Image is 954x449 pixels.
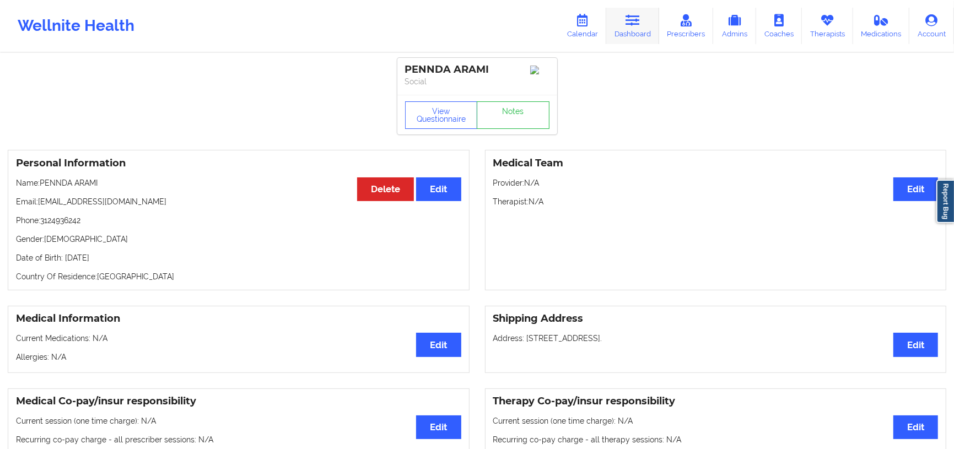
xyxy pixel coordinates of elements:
p: Recurring co-pay charge - all therapy sessions : N/A [493,434,939,445]
a: Admins [713,8,756,44]
img: Image%2Fplaceholer-image.png [530,66,549,74]
p: Current session (one time charge): N/A [16,415,461,426]
h3: Shipping Address [493,312,939,325]
h3: Therapy Co-pay/insur responsibility [493,395,939,408]
a: Account [909,8,954,44]
a: Coaches [756,8,802,44]
a: Calendar [559,8,606,44]
p: Allergies: N/A [16,351,461,363]
button: Edit [893,415,938,439]
button: Edit [416,333,461,356]
button: View Questionnaire [405,101,478,129]
p: Social [405,76,549,87]
p: Phone: 3124936242 [16,215,461,226]
p: Recurring co-pay charge - all prescriber sessions : N/A [16,434,461,445]
a: Notes [477,101,549,129]
button: Delete [357,177,414,201]
p: Name: PENNDA ARAMI [16,177,461,188]
button: Edit [416,177,461,201]
a: Dashboard [606,8,659,44]
p: Current session (one time charge): N/A [493,415,939,426]
p: Country Of Residence: [GEOGRAPHIC_DATA] [16,271,461,282]
p: Address: [STREET_ADDRESS]. [493,333,939,344]
p: Date of Birth: [DATE] [16,252,461,263]
p: Email: [EMAIL_ADDRESS][DOMAIN_NAME] [16,196,461,207]
p: Provider: N/A [493,177,939,188]
h3: Medical Co-pay/insur responsibility [16,395,461,408]
p: Gender: [DEMOGRAPHIC_DATA] [16,234,461,245]
button: Edit [416,415,461,439]
h3: Personal Information [16,157,461,170]
div: PENNDA ARAMI [405,63,549,76]
a: Medications [853,8,910,44]
h3: Medical Team [493,157,939,170]
p: Current Medications: N/A [16,333,461,344]
a: Prescribers [659,8,714,44]
p: Therapist: N/A [493,196,939,207]
button: Edit [893,177,938,201]
a: Therapists [802,8,853,44]
a: Report Bug [936,180,954,223]
h3: Medical Information [16,312,461,325]
button: Edit [893,333,938,356]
